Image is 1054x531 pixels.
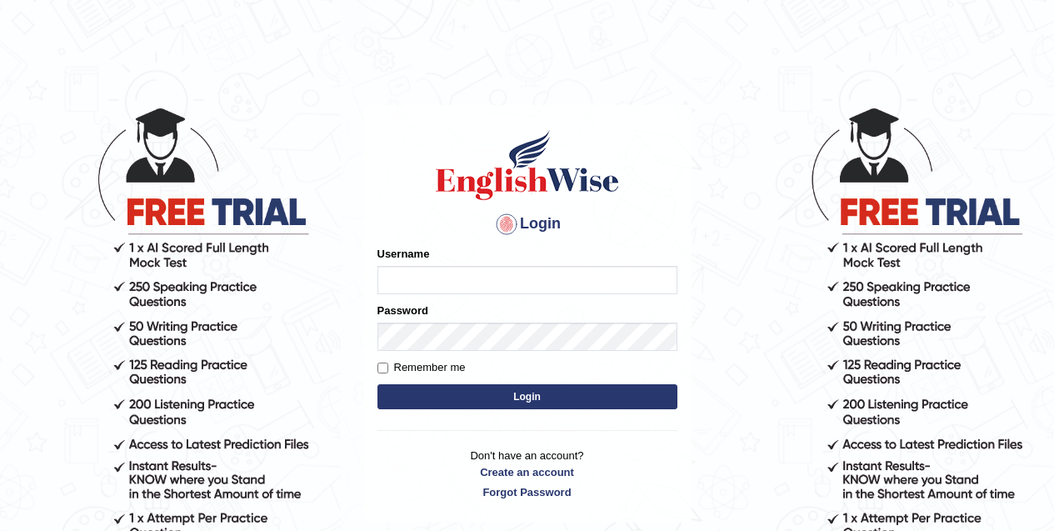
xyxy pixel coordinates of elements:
[377,246,430,262] label: Username
[432,128,622,203] img: Logo of English Wise sign in for intelligent practice with AI
[377,211,677,238] h4: Login
[377,303,428,318] label: Password
[377,448,677,499] p: Don't have an account?
[377,464,677,480] a: Create an account
[377,384,677,409] button: Login
[377,484,677,500] a: Forgot Password
[377,363,388,373] input: Remember me
[377,359,466,376] label: Remember me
